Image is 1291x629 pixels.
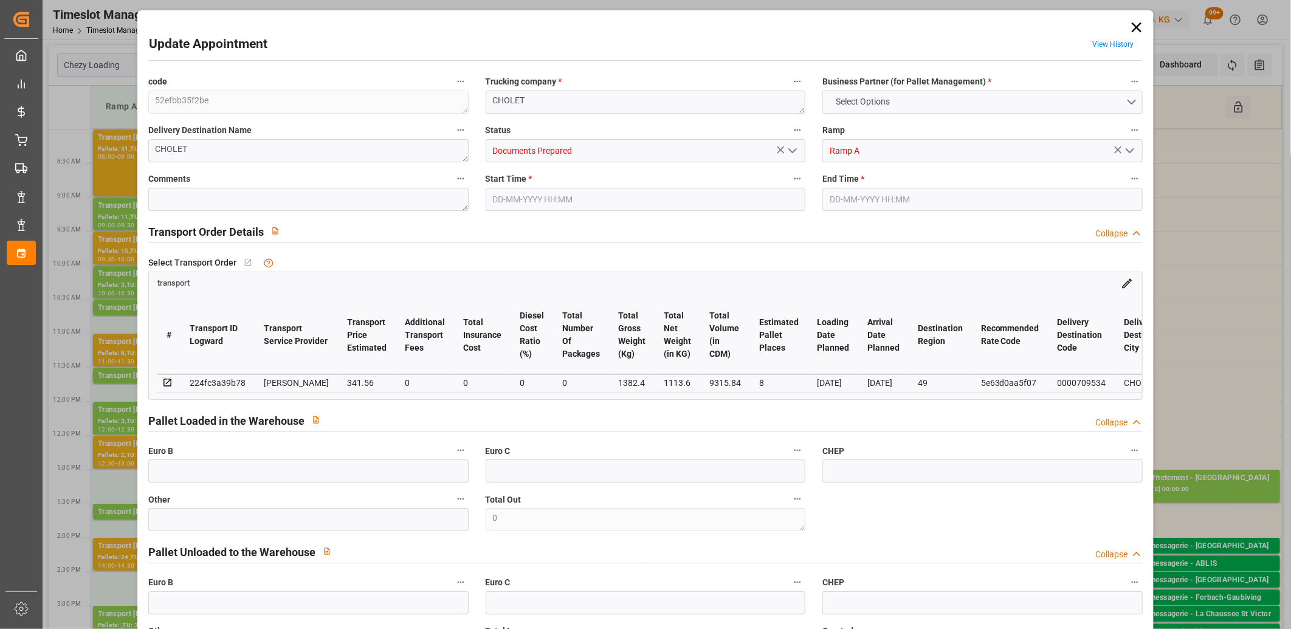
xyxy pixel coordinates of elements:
th: Total Insurance Cost [454,296,511,374]
button: CHEP [1127,574,1143,590]
div: 0 [520,376,544,390]
button: Trucking company * [790,74,805,89]
textarea: CHOLET [486,91,806,114]
div: CHOLET [1124,376,1169,390]
button: View description [264,219,287,242]
button: open menu [1120,142,1138,160]
div: 5e63d0aa5f07 [981,376,1039,390]
textarea: 52efbb35f2be [148,91,469,114]
th: Total Number Of Packages [553,296,609,374]
button: View description [305,408,328,431]
div: Collapse [1095,416,1127,429]
button: code [453,74,469,89]
input: Type to search/select [486,139,806,162]
div: 1113.6 [664,376,691,390]
button: Start Time * [790,171,805,187]
div: Collapse [1095,227,1127,240]
span: Comments [148,173,190,185]
span: Select Options [830,95,896,108]
button: Ramp [1127,122,1143,138]
th: Arrival Date Planned [858,296,909,374]
button: Delivery Destination Name [453,122,469,138]
th: Estimated Pallet Places [750,296,808,374]
div: 0 [562,376,600,390]
th: # [157,296,181,374]
button: Total Out [790,491,805,507]
a: View History [1092,40,1134,49]
button: End Time * [1127,171,1143,187]
div: 0 [463,376,501,390]
span: CHEP [822,445,844,458]
th: Recommended Rate Code [972,296,1048,374]
input: DD-MM-YYYY HH:MM [822,188,1143,211]
th: Total Gross Weight (Kg) [609,296,655,374]
span: Start Time [486,173,532,185]
div: 0 [405,376,445,390]
textarea: 0 [486,508,806,531]
span: Business Partner (for Pallet Management) [822,75,991,88]
span: Other [148,493,170,506]
h2: Update Appointment [149,35,267,54]
button: open menu [822,91,1143,114]
th: Diesel Cost Ratio (%) [511,296,553,374]
div: Collapse [1095,548,1127,561]
h2: Pallet Unloaded to the Warehouse [148,544,315,560]
th: Transport Service Provider [255,296,338,374]
th: Transport Price Estimated [338,296,396,374]
div: 0000709534 [1058,376,1106,390]
th: Delivery Destination Code [1048,296,1115,374]
th: Total Net Weight (in KG) [655,296,700,374]
textarea: CHOLET [148,139,469,162]
h2: Pallet Loaded in the Warehouse [148,413,305,429]
div: [DATE] [867,376,900,390]
div: 341.56 [347,376,387,390]
input: DD-MM-YYYY HH:MM [486,188,806,211]
button: Euro C [790,574,805,590]
div: 224fc3a39b78 [190,376,246,390]
a: transport [157,278,190,287]
span: Select Transport Order [148,256,236,269]
input: Type to search/select [822,139,1143,162]
span: transport [157,279,190,288]
span: Status [486,124,511,137]
div: 8 [759,376,799,390]
th: Transport ID Logward [181,296,255,374]
span: Euro B [148,576,173,589]
th: Additional Transport Fees [396,296,454,374]
span: End Time [822,173,864,185]
button: Other [453,491,469,507]
th: Total Volume (in CDM) [700,296,750,374]
span: Euro C [486,576,511,589]
th: Loading Date Planned [808,296,858,374]
button: Euro B [453,442,469,458]
button: CHEP [1127,442,1143,458]
th: Delivery Destination City [1115,296,1179,374]
button: open menu [783,142,801,160]
button: Status [790,122,805,138]
th: Destination Region [909,296,972,374]
span: Euro B [148,445,173,458]
span: Euro C [486,445,511,458]
span: Trucking company [486,75,562,88]
button: Euro C [790,442,805,458]
button: Business Partner (for Pallet Management) * [1127,74,1143,89]
span: Delivery Destination Name [148,124,252,137]
div: 49 [918,376,963,390]
button: Euro B [453,574,469,590]
span: Total Out [486,493,522,506]
span: code [148,75,167,88]
button: View description [315,540,339,563]
div: [DATE] [817,376,849,390]
div: 9315.84 [709,376,741,390]
span: Ramp [822,124,845,137]
button: Comments [453,171,469,187]
h2: Transport Order Details [148,224,264,240]
span: CHEP [822,576,844,589]
div: [PERSON_NAME] [264,376,329,390]
div: 1382.4 [618,376,645,390]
